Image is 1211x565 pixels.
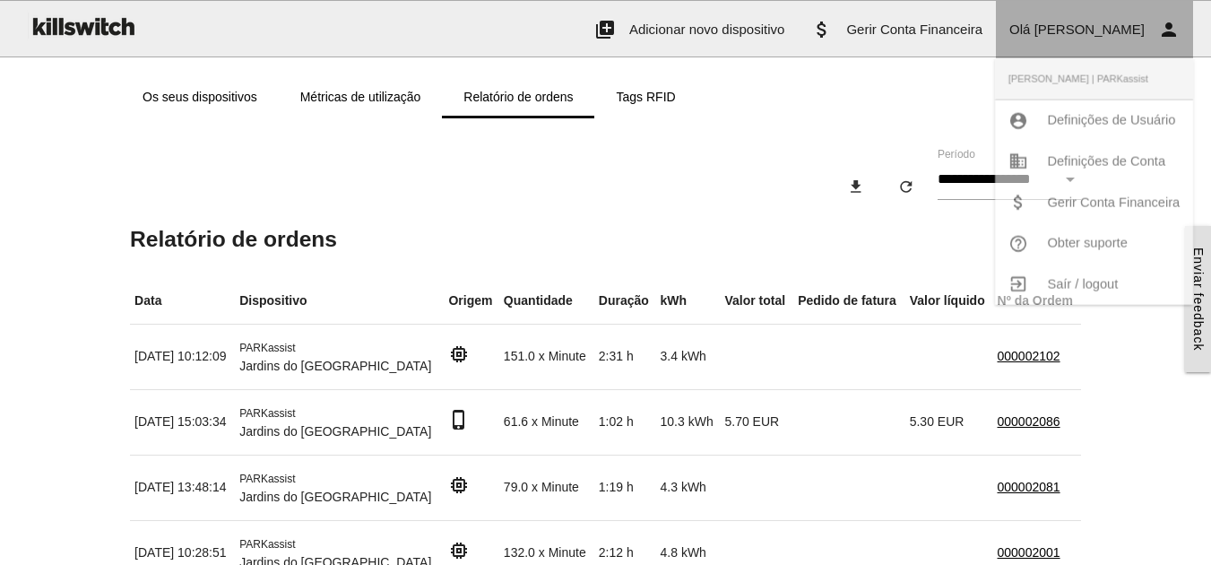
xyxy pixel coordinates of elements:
[656,278,721,325] th: kWh
[594,278,656,325] th: Duração
[629,22,784,37] span: Adicionar novo dispositivo
[998,349,1060,363] a: 000002102
[995,223,1193,265] a: help_outlineObter suporte
[995,58,1193,100] span: [PERSON_NAME] | PARKassist
[846,22,982,37] span: Gerir Conta Financeira
[130,389,235,455] td: [DATE] 15:03:34
[239,490,431,504] span: Jardins do [GEOGRAPHIC_DATA]
[1008,234,1028,252] i: help_outline
[1048,154,1166,169] span: Definições de Conta
[594,1,616,58] i: add_to_photos
[27,1,138,51] img: ks-logo-black-160-b.png
[1048,277,1119,291] span: Saír / logout
[1009,22,1030,37] span: Olá
[239,424,431,439] span: Jardins do [GEOGRAPHIC_DATA]
[239,407,295,420] span: PARKassist
[499,455,594,520] td: 79.0 x Minute
[1008,194,1028,212] i: attach_money
[448,343,470,365] i: memory
[239,538,295,551] span: PARKassist
[897,170,915,203] i: refresh
[595,75,697,118] a: Tags RFID
[594,389,656,455] td: 1:02 h
[594,324,656,389] td: 2:31 h
[121,75,279,118] a: Os seus dispositivos
[239,473,295,485] span: PARKassist
[594,455,656,520] td: 1:19 h
[811,1,833,58] i: attach_money
[1008,152,1028,170] i: business
[938,146,975,162] label: Período
[656,389,721,455] td: 10.3 kWh
[235,278,444,325] th: Dispositivo
[239,359,431,373] span: Jardins do [GEOGRAPHIC_DATA]
[499,324,594,389] td: 151.0 x Minute
[998,480,1060,494] a: 000002081
[656,324,721,389] td: 3.4 kWh
[442,75,594,118] a: Relatório de ordens
[499,389,594,455] td: 61.6 x Minute
[998,545,1060,560] a: 000002001
[1008,275,1028,293] i: exit_to_app
[279,75,443,118] a: Métricas de utilização
[1048,195,1181,209] span: Gerir Conta Financeira
[905,278,993,325] th: Valor líquido
[833,170,879,203] button: download
[793,278,905,325] th: Pedido de fatura
[448,409,470,430] i: phone_iphone
[499,278,594,325] th: Quantidade
[130,227,1081,251] h5: Relatório de ordens
[130,324,235,389] td: [DATE] 10:12:09
[720,278,793,325] th: Valor total
[883,170,930,203] button: refresh
[993,278,1081,325] th: Nº da Ordem
[444,278,498,325] th: Origem
[448,540,470,561] i: memory
[1008,111,1028,129] i: account_circle
[239,342,295,354] span: PARKassist
[130,455,235,520] td: [DATE] 13:48:14
[1158,1,1180,58] i: person
[905,389,993,455] td: 5.30 EUR
[448,474,470,496] i: memory
[847,170,865,203] i: download
[1034,22,1145,37] span: [PERSON_NAME]
[656,455,721,520] td: 4.3 kWh
[1185,226,1211,372] a: Enviar feedback
[998,414,1060,429] a: 000002086
[130,278,235,325] th: Data
[1048,236,1128,250] span: Obter suporte
[1048,113,1176,127] span: Definições de Usuário
[720,389,793,455] td: 5.70 EUR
